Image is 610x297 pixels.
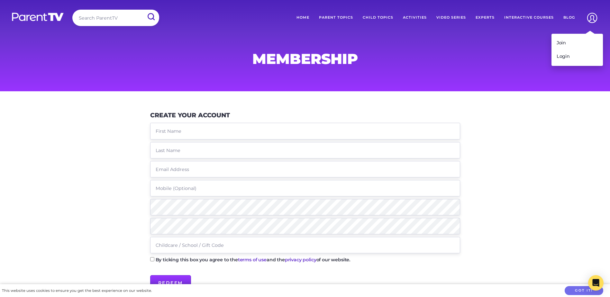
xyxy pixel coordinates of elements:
[559,10,580,26] a: Blog
[238,257,267,263] a: terms of use
[72,10,159,26] input: Search ParentTV
[150,142,460,158] input: Last Name
[2,287,152,294] div: This website uses cookies to ensure you get the best experience on our website.
[150,161,460,177] input: Email Address
[150,275,191,291] input: Redeem
[150,180,460,196] input: Mobile (Optional)
[11,12,64,22] img: parenttv-logo-white.4c85aaf.svg
[285,257,316,263] a: privacy policy
[156,257,351,262] label: By ticking this box you agree to the and the of our website.
[471,10,499,26] a: Experts
[150,52,460,65] h1: Membership
[584,10,600,26] img: Account
[565,286,603,295] button: Got it!
[150,123,460,139] input: First Name
[588,275,604,291] div: Open Intercom Messenger
[398,10,432,26] a: Activities
[358,10,398,26] a: Child Topics
[499,10,559,26] a: Interactive Courses
[551,36,603,50] a: Join
[432,10,471,26] a: Video Series
[142,10,159,24] input: Submit
[551,50,603,63] a: Login
[292,10,314,26] a: Home
[314,10,358,26] a: Parent Topics
[150,237,460,253] input: Childcare / School / Gift Code
[150,112,230,119] h3: Create Your Account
